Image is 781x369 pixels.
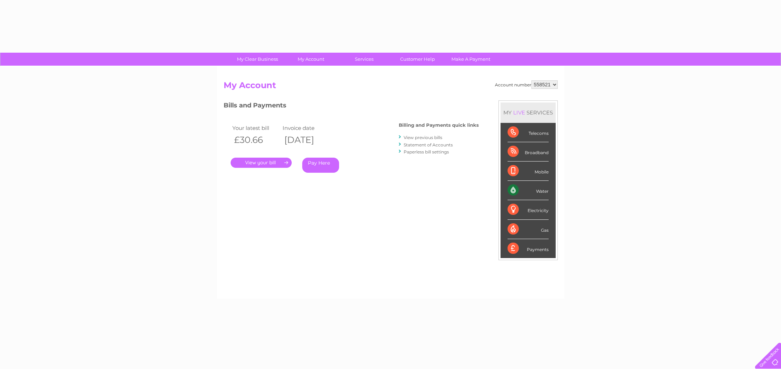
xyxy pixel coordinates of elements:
[224,100,479,113] h3: Bills and Payments
[282,53,340,66] a: My Account
[399,123,479,128] h4: Billing and Payments quick links
[224,80,558,94] h2: My Account
[501,103,556,123] div: MY SERVICES
[508,181,549,200] div: Water
[281,133,331,147] th: [DATE]
[302,158,339,173] a: Pay Here
[508,239,549,258] div: Payments
[231,133,281,147] th: £30.66
[231,123,281,133] td: Your latest bill
[442,53,500,66] a: Make A Payment
[512,109,527,116] div: LIVE
[389,53,446,66] a: Customer Help
[281,123,331,133] td: Invoice date
[335,53,393,66] a: Services
[404,149,449,154] a: Paperless bill settings
[508,142,549,162] div: Broadband
[404,135,442,140] a: View previous bills
[495,80,558,89] div: Account number
[508,200,549,219] div: Electricity
[404,142,453,147] a: Statement of Accounts
[508,162,549,181] div: Mobile
[231,158,292,168] a: .
[508,123,549,142] div: Telecoms
[508,220,549,239] div: Gas
[229,53,286,66] a: My Clear Business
